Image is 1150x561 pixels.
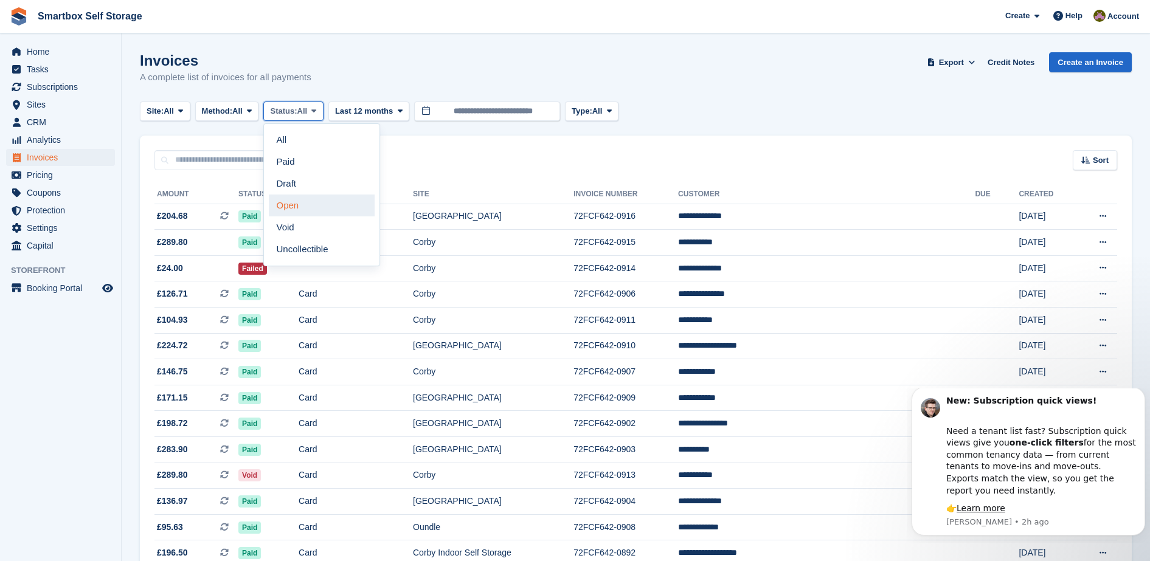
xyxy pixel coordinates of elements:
[924,52,978,72] button: Export
[573,489,678,515] td: 72FCF642-0904
[232,105,243,117] span: All
[157,287,188,300] span: £126.71
[6,61,115,78] a: menu
[238,547,261,559] span: Paid
[413,185,573,204] th: Site
[27,280,100,297] span: Booking Portal
[573,255,678,281] td: 72FCF642-0914
[238,521,261,534] span: Paid
[269,173,375,194] a: Draft
[238,469,261,481] span: Void
[157,443,188,456] span: £283.90
[1005,10,1030,22] span: Create
[103,49,177,59] b: one-click filters
[1019,204,1075,230] td: [DATE]
[573,308,678,334] td: 72FCF642-0911
[413,489,573,515] td: [GEOGRAPHIC_DATA]
[10,7,28,26] img: stora-icon-8386f47178a22dfd0bd8f6a31ec36ba5ce8667c1dd55bd0f319d3a0aa187defe.svg
[573,333,678,359] td: 72FCF642-0910
[573,359,678,385] td: 72FCF642-0907
[1049,52,1132,72] a: Create an Invoice
[907,388,1150,543] iframe: Intercom notifications message
[299,359,413,385] td: Card
[565,102,618,122] button: Type: All
[592,105,603,117] span: All
[6,149,115,166] a: menu
[269,238,375,260] a: Uncollectible
[678,185,975,204] th: Customer
[573,514,678,540] td: 72FCF642-0908
[1107,10,1139,22] span: Account
[573,411,678,437] td: 72FCF642-0902
[413,437,573,463] td: [GEOGRAPHIC_DATA]
[238,418,261,430] span: Paid
[413,230,573,256] td: Corby
[1019,308,1075,334] td: [DATE]
[299,514,413,540] td: Card
[27,114,100,131] span: CRM
[33,6,147,26] a: Smartbox Self Storage
[27,131,100,148] span: Analytics
[573,185,678,204] th: Invoice Number
[6,280,115,297] a: menu
[413,463,573,489] td: Corby
[238,210,261,222] span: Paid
[572,105,592,117] span: Type:
[238,236,261,249] span: Paid
[269,194,375,216] a: Open
[1019,333,1075,359] td: [DATE]
[157,314,188,326] span: £104.93
[6,167,115,184] a: menu
[573,204,678,230] td: 72FCF642-0916
[238,340,261,352] span: Paid
[413,308,573,334] td: Corby
[299,489,413,515] td: Card
[157,495,188,508] span: £136.97
[195,102,259,122] button: Method: All
[573,230,678,256] td: 72FCF642-0915
[6,114,115,131] a: menu
[140,71,311,84] p: A complete list of invoices for all payments
[238,288,261,300] span: Paid
[413,411,573,437] td: [GEOGRAPHIC_DATA]
[27,167,100,184] span: Pricing
[27,202,100,219] span: Protection
[299,281,413,308] td: Card
[27,184,100,201] span: Coupons
[1019,255,1075,281] td: [DATE]
[6,96,115,113] a: menu
[299,308,413,334] td: Card
[573,281,678,308] td: 72FCF642-0906
[1093,154,1109,167] span: Sort
[335,105,393,117] span: Last 12 months
[6,184,115,201] a: menu
[1019,185,1075,204] th: Created
[157,262,183,275] span: £24.00
[27,219,100,236] span: Settings
[1019,230,1075,256] td: [DATE]
[238,314,261,326] span: Paid
[6,131,115,148] a: menu
[270,105,297,117] span: Status:
[202,105,233,117] span: Method:
[299,411,413,437] td: Card
[939,57,964,69] span: Export
[269,151,375,173] a: Paid
[27,78,100,95] span: Subscriptions
[40,128,229,139] p: Message from Steven, sent 2h ago
[1019,385,1075,411] td: [DATE]
[238,263,267,275] span: Failed
[238,392,261,404] span: Paid
[40,7,229,126] div: Message content
[100,281,115,295] a: Preview store
[413,359,573,385] td: Corby
[983,52,1039,72] a: Credit Notes
[40,114,229,126] div: 👉
[573,463,678,489] td: 72FCF642-0913
[413,514,573,540] td: Oundle
[299,463,413,489] td: Card
[27,237,100,254] span: Capital
[6,78,115,95] a: menu
[413,204,573,230] td: [GEOGRAPHIC_DATA]
[164,105,174,117] span: All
